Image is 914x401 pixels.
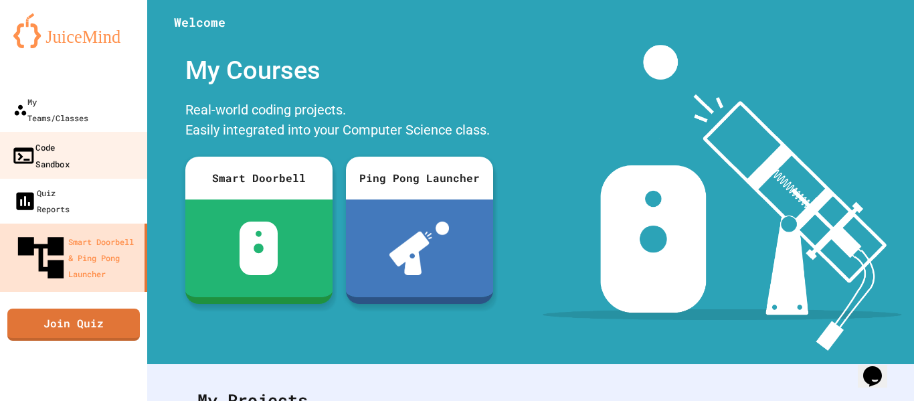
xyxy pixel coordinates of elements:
iframe: chat widget [858,347,901,388]
img: logo-orange.svg [13,13,134,48]
img: sdb-white.svg [240,222,278,275]
img: banner-image-my-projects.png [543,45,901,351]
div: My Teams/Classes [13,94,88,126]
div: My Courses [179,45,500,96]
div: Smart Doorbell & Ping Pong Launcher [13,230,139,285]
div: Ping Pong Launcher [346,157,493,199]
img: ppl-with-ball.png [389,222,449,275]
div: Real-world coding projects. Easily integrated into your Computer Science class. [179,96,500,147]
div: Quiz Reports [13,185,70,217]
a: Join Quiz [7,309,140,341]
div: Code Sandbox [11,139,70,171]
div: Smart Doorbell [185,157,333,199]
